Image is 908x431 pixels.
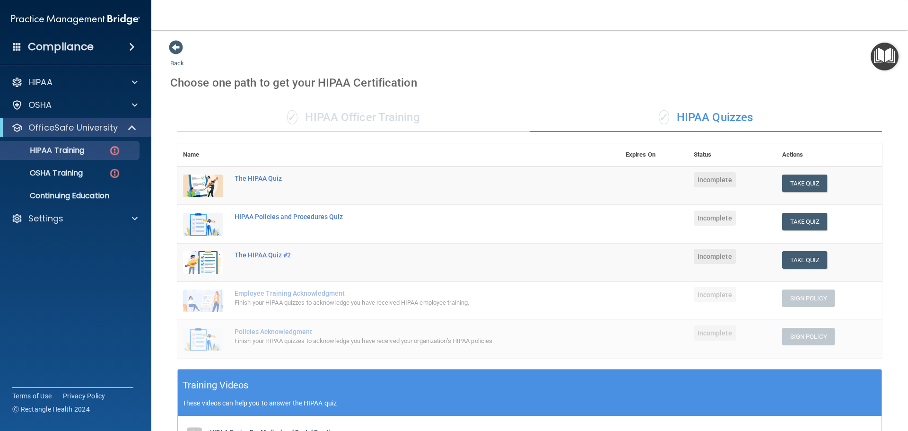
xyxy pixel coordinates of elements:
[694,287,736,302] span: Incomplete
[11,10,140,29] img: PMB logo
[777,143,882,167] th: Actions
[782,213,828,230] button: Take Quiz
[11,122,137,133] a: OfficeSafe University
[11,99,138,111] a: OSHA
[782,251,828,269] button: Take Quiz
[28,40,94,53] h4: Compliance
[235,290,573,297] div: Employee Training Acknowledgment
[28,77,52,88] p: HIPAA
[11,213,138,224] a: Settings
[170,69,889,97] div: Choose one path to get your HIPAA Certification
[235,175,573,182] div: The HIPAA Quiz
[861,366,897,402] iframe: Drift Widget Chat Controller
[694,211,736,226] span: Incomplete
[12,405,90,414] span: Ⓒ Rectangle Health 2024
[694,249,736,264] span: Incomplete
[6,168,83,178] p: OSHA Training
[63,391,105,401] a: Privacy Policy
[688,143,777,167] th: Status
[871,43,899,70] button: Open Resource Center
[28,99,52,111] p: OSHA
[6,146,84,155] p: HIPAA Training
[235,251,573,259] div: The HIPAA Quiz #2
[694,325,736,341] span: Incomplete
[12,391,52,401] a: Terms of Use
[11,77,138,88] a: HIPAA
[620,143,688,167] th: Expires On
[287,110,297,124] span: ✓
[530,104,882,132] div: HIPAA Quizzes
[694,172,736,187] span: Incomplete
[177,143,229,167] th: Name
[170,48,184,67] a: Back
[235,328,573,335] div: Policies Acknowledgment
[28,122,118,133] p: OfficeSafe University
[235,335,573,347] div: Finish your HIPAA quizzes to acknowledge you have received your organization’s HIPAA policies.
[183,377,249,394] h5: Training Videos
[782,175,828,192] button: Take Quiz
[235,213,573,220] div: HIPAA Policies and Procedures Quiz
[28,213,63,224] p: Settings
[782,328,835,345] button: Sign Policy
[177,104,530,132] div: HIPAA Officer Training
[659,110,669,124] span: ✓
[235,297,573,308] div: Finish your HIPAA quizzes to acknowledge you have received HIPAA employee training.
[6,191,135,201] p: Continuing Education
[109,145,121,157] img: danger-circle.6113f641.png
[109,167,121,179] img: danger-circle.6113f641.png
[183,399,877,407] p: These videos can help you to answer the HIPAA quiz
[782,290,835,307] button: Sign Policy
